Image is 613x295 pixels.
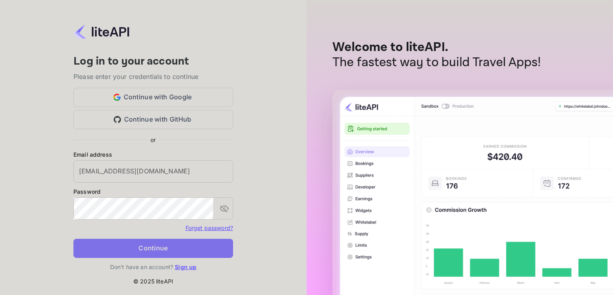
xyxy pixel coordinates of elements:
p: The fastest way to build Travel Apps! [332,55,541,70]
button: toggle password visibility [216,201,232,216]
p: Welcome to liteAPI. [332,40,541,55]
img: liteapi [73,24,129,39]
input: Enter your email address [73,160,233,183]
p: Don't have an account? [73,263,233,271]
label: Email address [73,150,233,159]
a: Forget password? [186,224,233,232]
h4: Log in to your account [73,55,233,69]
p: or [150,136,156,144]
label: Password [73,187,233,196]
button: Continue [73,239,233,258]
button: Continue with GitHub [73,110,233,129]
a: Sign up [175,264,196,270]
button: Continue with Google [73,88,233,107]
a: Forget password? [186,224,233,231]
p: © 2025 liteAPI [133,277,173,285]
p: Please enter your credentials to continue [73,72,233,81]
